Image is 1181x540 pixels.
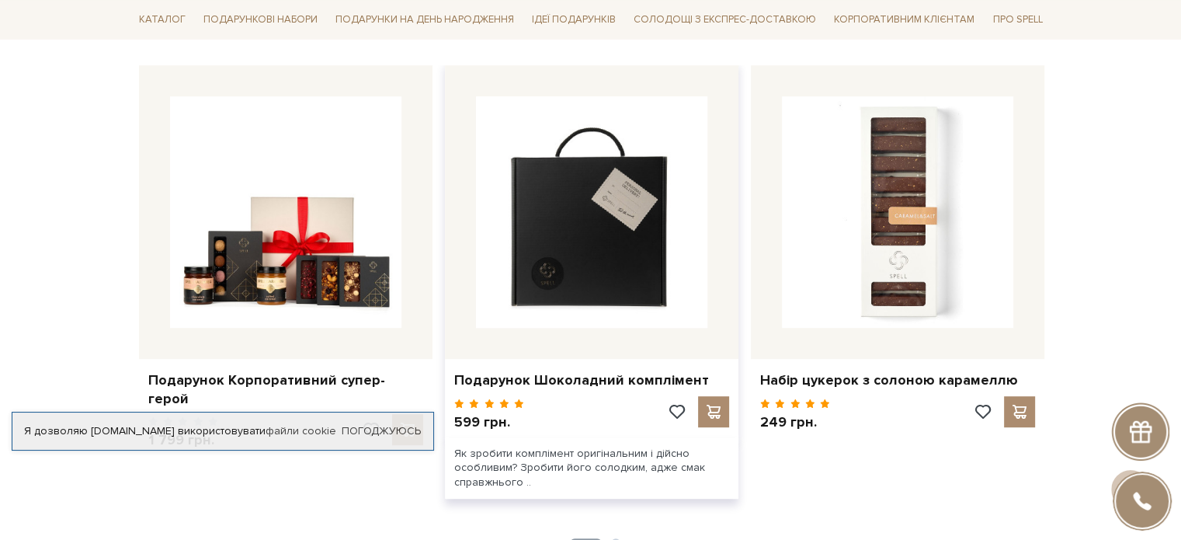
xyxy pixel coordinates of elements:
span: Подарунки на День народження [329,8,520,32]
p: 599 грн. [454,413,525,431]
div: Я дозволяю [DOMAIN_NAME] використовувати [12,424,433,438]
div: Як зробити комплімент оригінальним і дійсно особливим? Зробити його солодким, адже смак справжньо... [445,437,738,499]
p: 249 грн. [760,413,831,431]
span: Каталог [133,8,192,32]
img: Подарунок Шоколадний комплімент [476,96,707,328]
a: файли cookie [266,424,336,437]
a: Солодощі з експрес-доставкою [627,6,822,33]
a: Корпоративним клієнтам [828,6,981,33]
a: Подарунок Шоколадний комплімент [454,371,729,389]
a: Погоджуюсь [342,424,421,438]
a: Набір цукерок з солоною карамеллю [760,371,1035,389]
a: Подарунок Корпоративний супер-герой [148,371,423,408]
span: Ідеї подарунків [526,8,622,32]
span: Подарункові набори [197,8,324,32]
span: Про Spell [986,8,1048,32]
